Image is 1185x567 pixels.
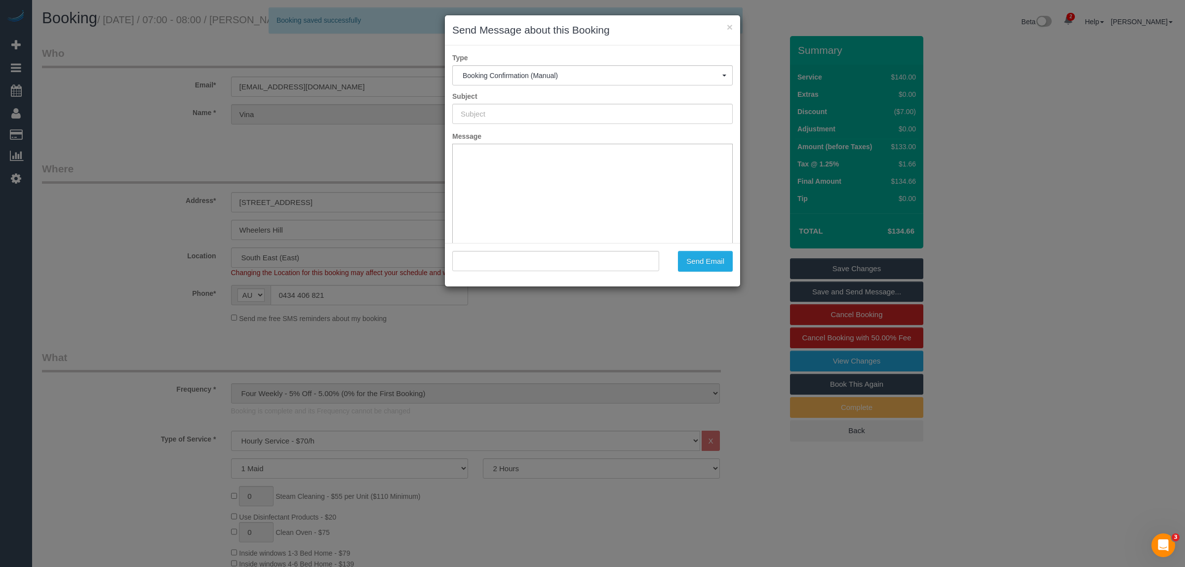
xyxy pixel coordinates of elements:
button: × [727,22,733,32]
label: Type [445,53,740,63]
input: Subject [452,104,733,124]
span: 3 [1172,533,1180,541]
label: Message [445,131,740,141]
iframe: Intercom live chat [1151,533,1175,557]
iframe: Rich Text Editor, editor2 [453,144,732,298]
button: Booking Confirmation (Manual) [452,65,733,85]
span: Booking Confirmation (Manual) [463,72,722,80]
h3: Send Message about this Booking [452,23,733,38]
label: Subject [445,91,740,101]
button: Send Email [678,251,733,272]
